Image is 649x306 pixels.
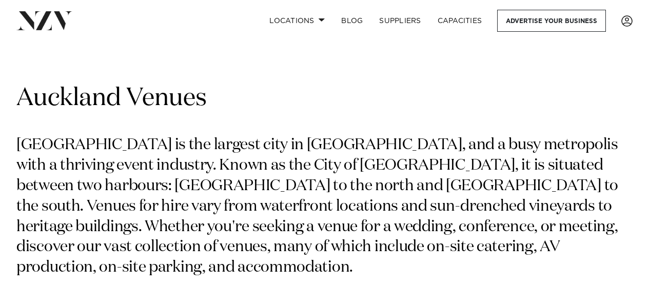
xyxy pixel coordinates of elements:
[333,10,371,32] a: BLOG
[16,11,72,30] img: nzv-logo.png
[497,10,606,32] a: Advertise your business
[429,10,490,32] a: Capacities
[16,135,633,278] p: [GEOGRAPHIC_DATA] is the largest city in [GEOGRAPHIC_DATA], and a busy metropolis with a thriving...
[261,10,333,32] a: Locations
[371,10,429,32] a: SUPPLIERS
[16,83,633,115] h1: Auckland Venues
